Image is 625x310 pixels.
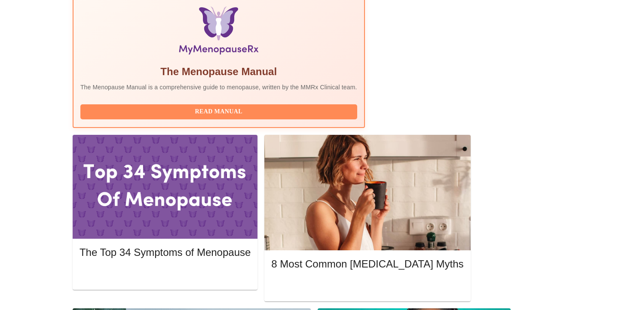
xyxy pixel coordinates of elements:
span: Read Manual [89,106,349,117]
p: The Menopause Manual is a comprehensive guide to menopause, written by the MMRx Clinical team. [80,83,357,91]
h5: The Menopause Manual [80,65,357,79]
a: Read More [271,282,466,289]
button: Read More [271,279,463,294]
button: Read More [80,267,251,282]
span: Read More [280,281,455,292]
span: Read More [88,269,242,280]
a: Read More [80,270,253,277]
h5: 8 Most Common [MEDICAL_DATA] Myths [271,257,463,271]
a: Read Manual [80,107,359,115]
img: Menopause Manual [124,6,313,58]
h5: The Top 34 Symptoms of Menopause [80,246,251,259]
button: Read Manual [80,104,357,119]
